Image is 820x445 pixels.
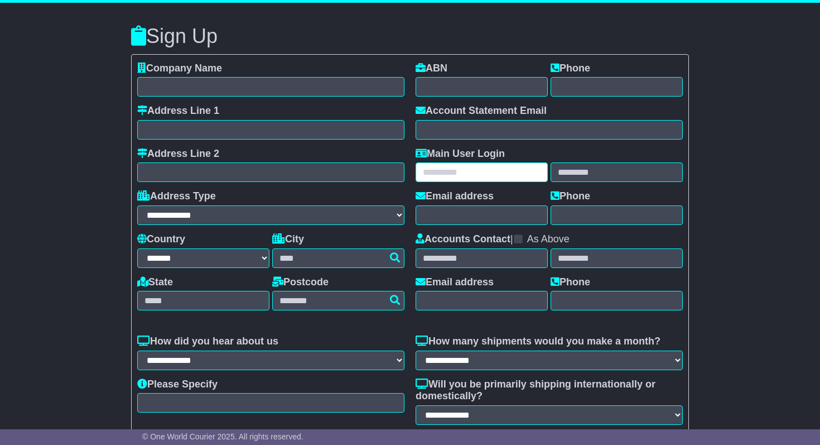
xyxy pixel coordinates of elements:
label: Accounts Contact [416,233,510,246]
label: Company Name [137,63,222,75]
label: Email address [416,190,494,203]
label: How did you hear about us [137,336,278,348]
label: Address Line 1 [137,105,219,117]
label: Address Type [137,190,216,203]
label: As Above [527,233,570,246]
label: How many shipments would you make a month? [416,336,660,348]
label: Phone [551,63,590,75]
label: Please Specify [137,379,218,391]
div: | [416,233,683,248]
label: Country [137,233,185,246]
label: Phone [551,190,590,203]
label: Email address [416,276,494,289]
label: ABN [416,63,447,75]
label: State [137,276,173,289]
label: Main User Login [416,148,505,160]
h3: Sign Up [131,25,689,47]
label: Account Statement Email [416,105,547,117]
label: Phone [551,276,590,289]
label: City [272,233,304,246]
label: Address Line 2 [137,148,219,160]
label: Postcode [272,276,329,289]
label: Will you be primarily shipping internationally or domestically? [416,379,683,403]
span: © One World Courier 2025. All rights reserved. [142,432,303,441]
